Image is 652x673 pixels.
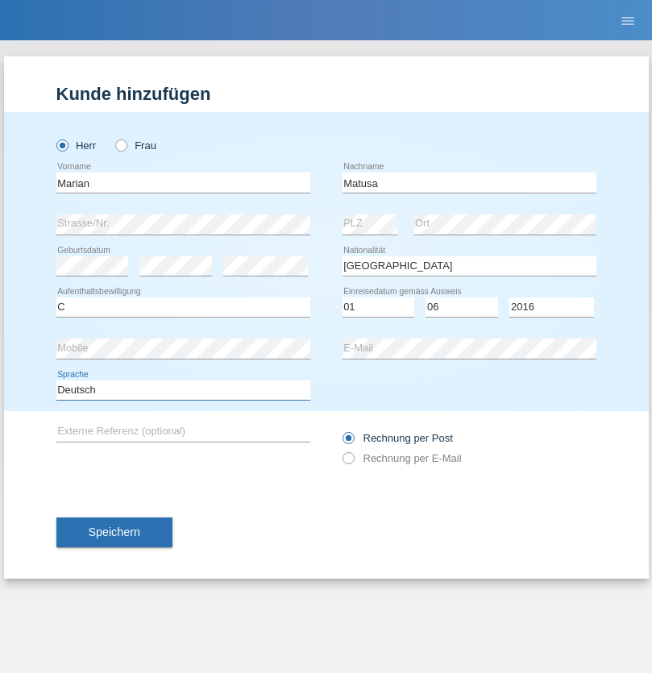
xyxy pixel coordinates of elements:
input: Rechnung per E-Mail [343,452,353,472]
button: Speichern [56,517,172,548]
i: menu [620,13,636,29]
label: Rechnung per E-Mail [343,452,462,464]
label: Frau [115,139,156,152]
label: Rechnung per Post [343,432,453,444]
span: Speichern [89,526,140,538]
a: menu [612,15,644,25]
input: Herr [56,139,67,150]
input: Rechnung per Post [343,432,353,452]
input: Frau [115,139,126,150]
h1: Kunde hinzufügen [56,84,596,104]
label: Herr [56,139,97,152]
